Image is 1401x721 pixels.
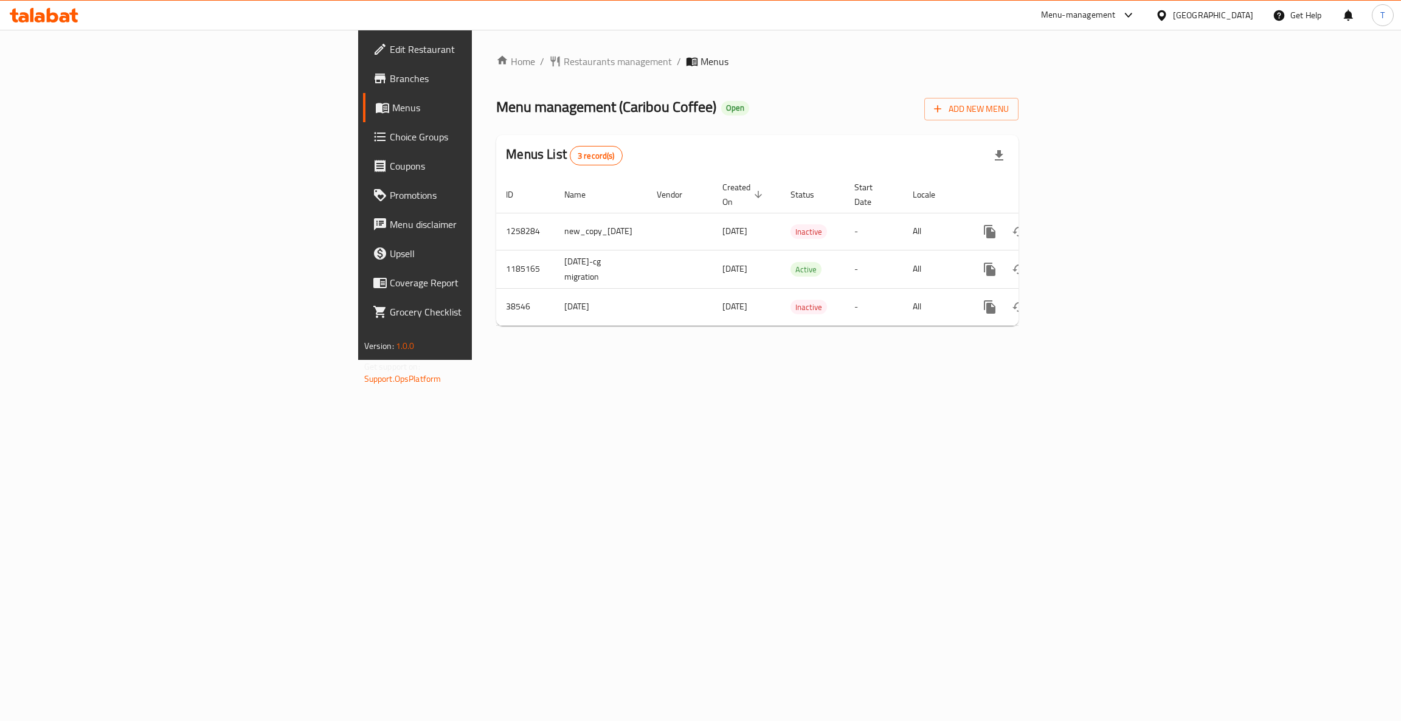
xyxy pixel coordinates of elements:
[790,225,827,239] span: Inactive
[555,213,647,250] td: new_copy_[DATE]
[913,187,951,202] span: Locale
[721,101,749,116] div: Open
[363,297,592,326] a: Grocery Checklist
[1173,9,1253,22] div: [GEOGRAPHIC_DATA]
[363,239,592,268] a: Upsell
[721,103,749,113] span: Open
[722,261,747,277] span: [DATE]
[390,275,583,290] span: Coverage Report
[364,371,441,387] a: Support.OpsPlatform
[363,35,592,64] a: Edit Restaurant
[390,42,583,57] span: Edit Restaurant
[924,98,1019,120] button: Add New Menu
[392,100,583,115] span: Menus
[363,64,592,93] a: Branches
[1380,9,1385,22] span: T
[549,54,672,69] a: Restaurants management
[722,180,766,209] span: Created On
[363,210,592,239] a: Menu disclaimer
[790,224,827,239] div: Inactive
[1005,255,1034,284] button: Change Status
[555,288,647,325] td: [DATE]
[722,298,747,314] span: [DATE]
[984,141,1014,170] div: Export file
[845,213,903,250] td: -
[845,288,903,325] td: -
[390,129,583,144] span: Choice Groups
[845,250,903,288] td: -
[506,187,529,202] span: ID
[390,71,583,86] span: Branches
[700,54,728,69] span: Menus
[790,300,827,314] span: Inactive
[903,213,966,250] td: All
[496,176,1102,326] table: enhanced table
[570,150,622,162] span: 3 record(s)
[854,180,888,209] span: Start Date
[363,268,592,297] a: Coverage Report
[555,250,647,288] td: [DATE]-cg migration
[903,288,966,325] td: All
[390,159,583,173] span: Coupons
[722,223,747,239] span: [DATE]
[570,146,623,165] div: Total records count
[934,102,1009,117] span: Add New Menu
[390,217,583,232] span: Menu disclaimer
[966,176,1102,213] th: Actions
[496,93,716,120] span: Menu management ( Caribou Coffee )
[390,246,583,261] span: Upsell
[390,305,583,319] span: Grocery Checklist
[975,255,1005,284] button: more
[506,145,622,165] h2: Menus List
[363,93,592,122] a: Menus
[363,181,592,210] a: Promotions
[396,338,415,354] span: 1.0.0
[790,263,822,277] span: Active
[364,338,394,354] span: Version:
[564,187,601,202] span: Name
[1041,8,1116,22] div: Menu-management
[1005,217,1034,246] button: Change Status
[790,187,830,202] span: Status
[677,54,681,69] li: /
[975,292,1005,322] button: more
[903,250,966,288] td: All
[790,262,822,277] div: Active
[657,187,698,202] span: Vendor
[364,359,420,374] span: Get support on:
[496,54,1019,69] nav: breadcrumb
[390,188,583,202] span: Promotions
[1005,292,1034,322] button: Change Status
[564,54,672,69] span: Restaurants management
[363,151,592,181] a: Coupons
[363,122,592,151] a: Choice Groups
[975,217,1005,246] button: more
